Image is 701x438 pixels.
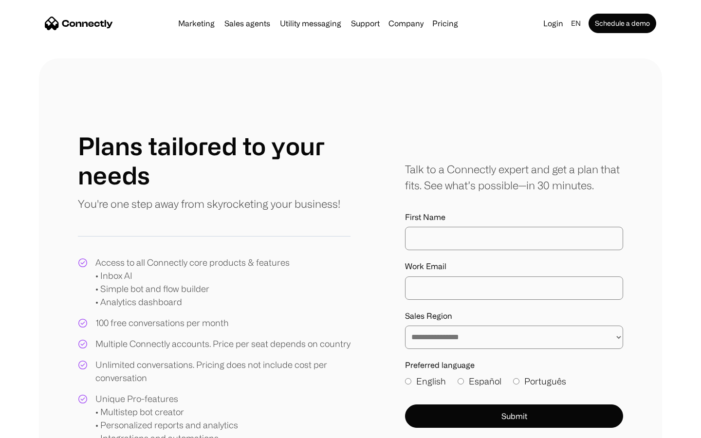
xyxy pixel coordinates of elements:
input: English [405,378,411,384]
a: Utility messaging [276,19,345,27]
input: Español [458,378,464,384]
label: Español [458,375,501,388]
label: Work Email [405,262,623,271]
div: Talk to a Connectly expert and get a plan that fits. See what’s possible—in 30 minutes. [405,161,623,193]
button: Submit [405,404,623,428]
a: Pricing [428,19,462,27]
aside: Language selected: English [10,420,58,435]
div: 100 free conversations per month [95,316,229,329]
div: Unlimited conversations. Pricing does not include cost per conversation [95,358,350,384]
label: Preferred language [405,361,623,370]
p: You're one step away from skyrocketing your business! [78,196,340,212]
a: Sales agents [221,19,274,27]
label: English [405,375,446,388]
a: Login [539,17,567,30]
label: First Name [405,213,623,222]
h1: Plans tailored to your needs [78,131,350,190]
a: Marketing [174,19,219,27]
a: Schedule a demo [589,14,656,33]
div: en [571,17,581,30]
div: Access to all Connectly core products & features • Inbox AI • Simple bot and flow builder • Analy... [95,256,290,309]
input: Português [513,378,519,384]
div: Company [388,17,424,30]
a: Support [347,19,384,27]
div: Multiple Connectly accounts. Price per seat depends on country [95,337,350,350]
label: Português [513,375,566,388]
ul: Language list [19,421,58,435]
label: Sales Region [405,311,623,321]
